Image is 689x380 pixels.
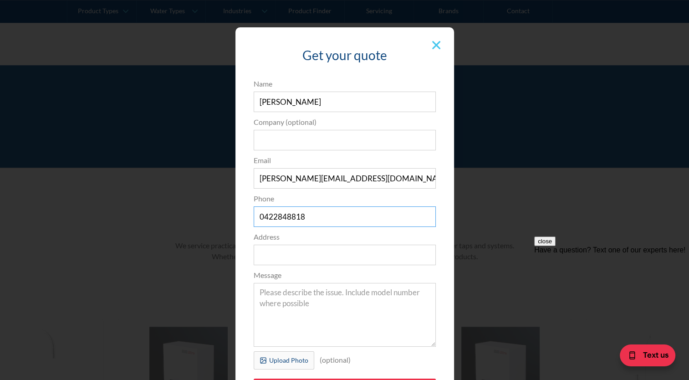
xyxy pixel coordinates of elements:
[254,78,436,89] label: Name
[254,351,314,370] label: Upload Photo
[598,334,689,380] iframe: podium webchat widget bubble
[254,270,436,281] label: Message
[534,236,689,346] iframe: podium webchat widget prompt
[269,355,308,365] div: Upload Photo
[314,351,356,369] div: (optional)
[254,193,436,204] label: Phone
[254,155,436,166] label: Email
[254,117,436,128] label: Company (optional)
[254,46,436,65] h3: Get your quote
[254,231,436,242] label: Address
